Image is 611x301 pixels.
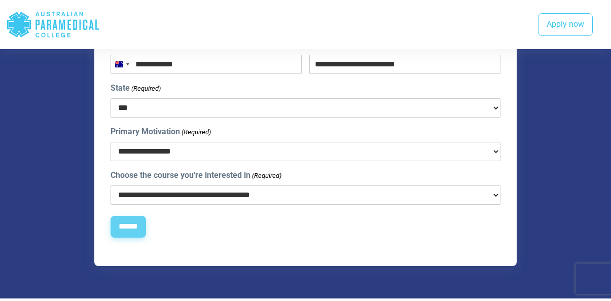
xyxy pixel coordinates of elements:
div: Australian Paramedical College [6,8,100,41]
label: State [111,82,161,94]
a: Apply now [538,13,593,36]
span: (Required) [251,171,282,181]
label: Primary Motivation [111,126,211,138]
label: Choose the course you're interested in [111,169,281,181]
button: Selected country [111,55,132,73]
span: (Required) [131,84,161,94]
span: (Required) [181,127,211,137]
